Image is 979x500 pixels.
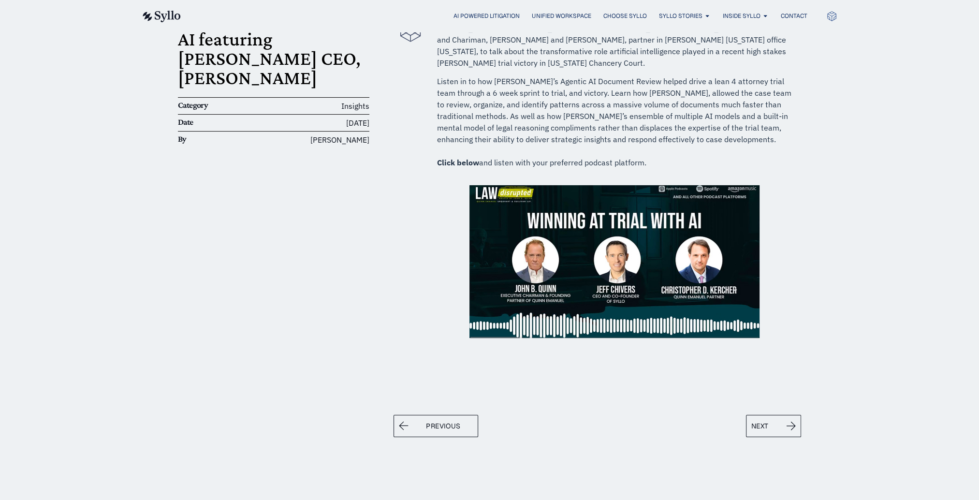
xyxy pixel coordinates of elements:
span: Insights [341,101,369,111]
div: Menu Toggle [200,12,807,21]
a: Previous [394,415,478,437]
a: AI Powered Litigation [453,12,520,20]
a: Choose Syllo [603,12,646,20]
p: Listen in to how [PERSON_NAME]’s Agentic AI Document Review helped drive a lean 4 attorney trial ... [437,75,791,168]
a: Inside Syllo [722,12,760,20]
a: Unified Workspace [532,12,591,20]
div: Post Navigation [394,415,801,437]
b: Click below [437,158,479,167]
img: Promotional graphic of Winning at Trial with AI, with hosts John Quinn, Jeff Chivers, Chris Kercher. [469,185,760,338]
a: Syllo Stories [658,12,702,20]
span: Next [751,420,769,432]
h6: Category [178,100,242,111]
time: [DATE] [346,118,369,128]
a: Next [746,415,801,437]
p: [PERSON_NAME] CEO, [PERSON_NAME], sits down [PERSON_NAME] & [PERSON_NAME] ‘s founder and Chariman... [437,22,791,69]
nav: Menu [200,12,807,21]
h6: By [178,134,242,145]
img: syllo [141,11,181,22]
a: Contact [780,12,807,20]
span: Previous [426,420,460,432]
h6: Date [178,117,242,128]
span: [PERSON_NAME] [310,134,369,146]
